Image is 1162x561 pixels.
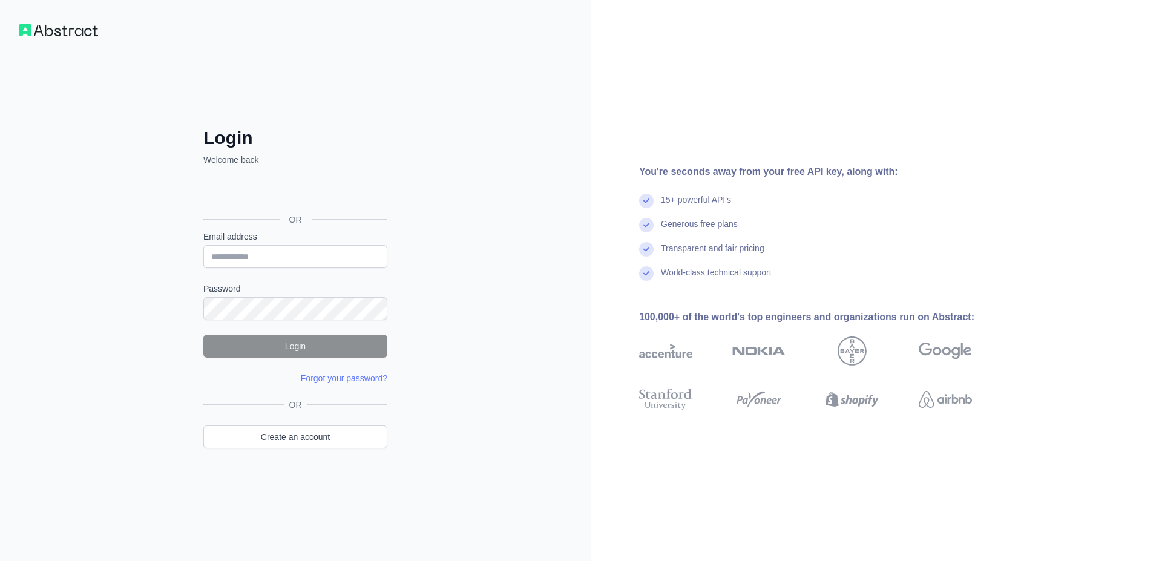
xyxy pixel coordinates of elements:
[301,373,387,383] a: Forgot your password?
[919,336,972,366] img: google
[639,165,1011,179] div: You're seconds away from your free API key, along with:
[203,231,387,243] label: Email address
[284,399,307,411] span: OR
[732,336,786,366] img: nokia
[280,214,312,226] span: OR
[639,218,654,232] img: check mark
[19,24,98,36] img: Workflow
[919,386,972,413] img: airbnb
[732,386,786,413] img: payoneer
[639,336,692,366] img: accenture
[639,194,654,208] img: check mark
[203,127,387,149] h2: Login
[639,266,654,281] img: check mark
[661,194,731,218] div: 15+ powerful API's
[661,266,772,290] div: World-class technical support
[661,218,738,242] div: Generous free plans
[203,154,387,166] p: Welcome back
[203,335,387,358] button: Login
[639,386,692,413] img: stanford university
[639,310,1011,324] div: 100,000+ of the world's top engineers and organizations run on Abstract:
[826,386,879,413] img: shopify
[203,283,387,295] label: Password
[639,242,654,257] img: check mark
[197,179,391,206] iframe: Pulsante Accedi con Google
[838,336,867,366] img: bayer
[203,425,387,448] a: Create an account
[661,242,764,266] div: Transparent and fair pricing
